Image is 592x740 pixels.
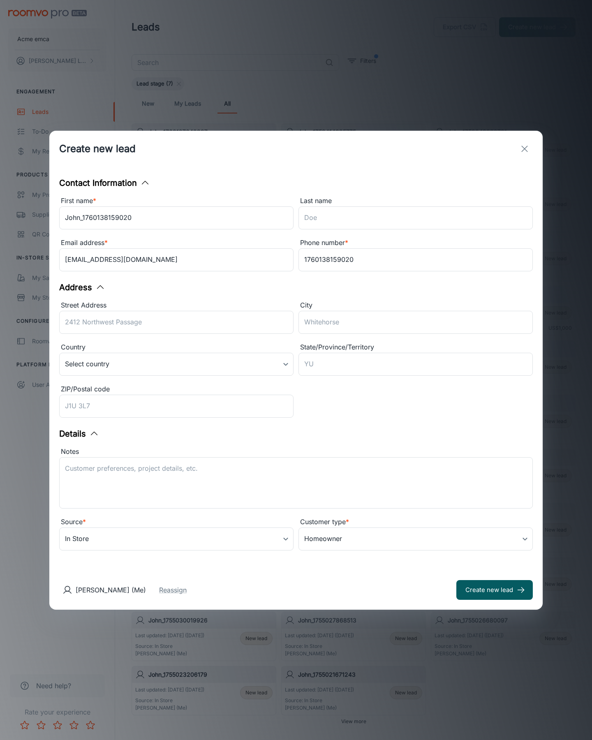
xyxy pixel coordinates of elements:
[298,238,533,248] div: Phone number
[59,206,294,229] input: John
[59,177,150,189] button: Contact Information
[159,585,187,595] button: Reassign
[298,311,533,334] input: Whitehorse
[59,281,105,294] button: Address
[59,141,136,156] h1: Create new lead
[516,141,533,157] button: exit
[59,300,294,311] div: Street Address
[59,527,294,550] div: In Store
[298,300,533,311] div: City
[76,585,146,595] p: [PERSON_NAME] (Me)
[298,353,533,376] input: YU
[59,311,294,334] input: 2412 Northwest Passage
[456,580,533,600] button: Create new lead
[59,395,294,418] input: J1U 3L7
[59,342,294,353] div: Country
[59,384,294,395] div: ZIP/Postal code
[59,353,294,376] div: Select country
[59,517,294,527] div: Source
[298,196,533,206] div: Last name
[59,446,533,457] div: Notes
[59,428,99,440] button: Details
[298,527,533,550] div: Homeowner
[298,342,533,353] div: State/Province/Territory
[59,248,294,271] input: myname@example.com
[298,248,533,271] input: +1 439-123-4567
[298,206,533,229] input: Doe
[298,517,533,527] div: Customer type
[59,196,294,206] div: First name
[59,238,294,248] div: Email address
